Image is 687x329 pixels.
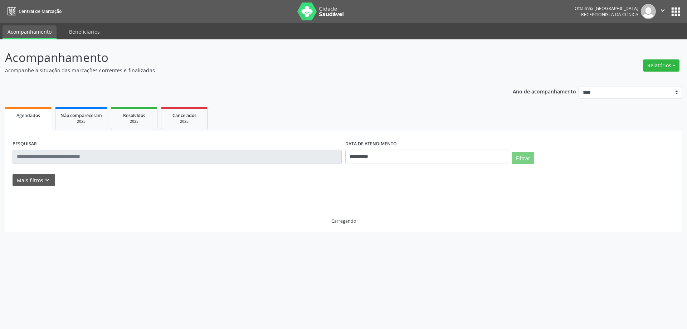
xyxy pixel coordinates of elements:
[16,112,40,118] span: Agendados
[643,59,679,72] button: Relatórios
[64,25,105,38] a: Beneficiários
[13,139,37,150] label: PESQUISAR
[60,112,102,118] span: Não compareceram
[5,67,479,74] p: Acompanhe a situação das marcações correntes e finalizadas
[123,112,145,118] span: Resolvidos
[331,218,356,224] div: Carregando
[43,176,51,184] i: keyboard_arrow_down
[513,87,576,96] p: Ano de acompanhamento
[5,5,62,17] a: Central de Marcação
[172,112,196,118] span: Cancelados
[345,139,397,150] label: DATA DE ATENDIMENTO
[60,119,102,124] div: 2025
[575,5,638,11] div: Oftalmax [GEOGRAPHIC_DATA]
[5,49,479,67] p: Acompanhamento
[13,174,55,187] button: Mais filtroskeyboard_arrow_down
[656,4,669,19] button: 
[3,25,57,39] a: Acompanhamento
[19,8,62,14] span: Central de Marcação
[166,119,202,124] div: 2025
[669,5,682,18] button: apps
[581,11,638,18] span: Recepcionista da clínica
[116,119,152,124] div: 2025
[512,152,534,164] button: Filtrar
[641,4,656,19] img: img
[659,6,667,14] i: 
